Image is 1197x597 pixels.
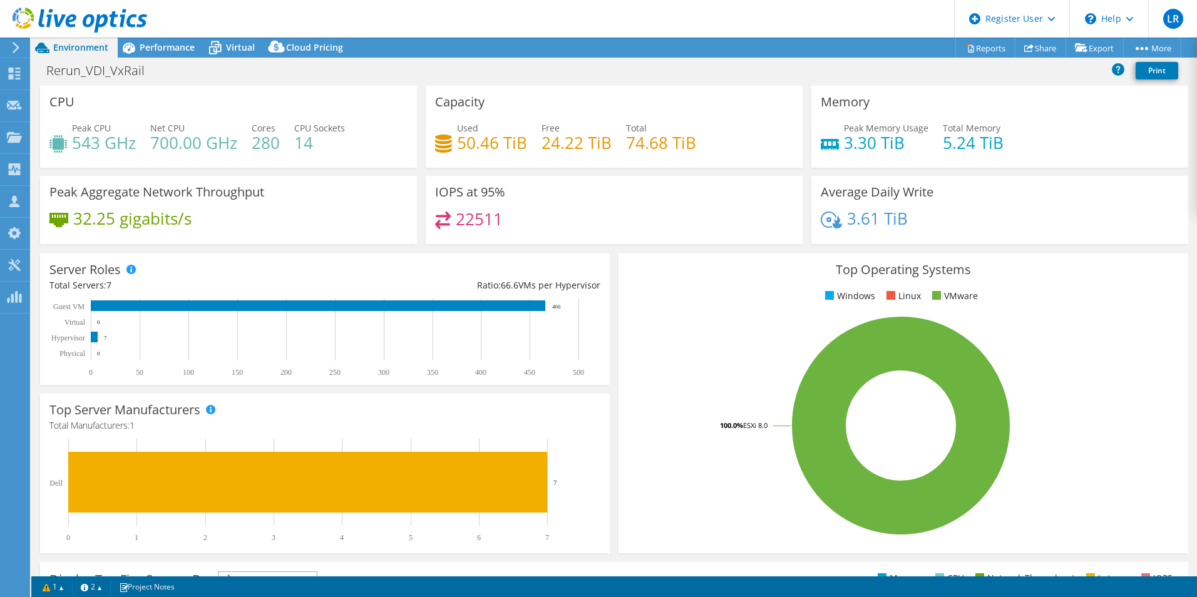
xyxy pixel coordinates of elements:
h4: 14 [294,136,345,150]
span: Used [457,122,478,134]
text: Virtual [64,318,86,327]
text: 500 [573,368,584,377]
text: 1 [135,533,138,542]
li: Latency [1083,571,1130,585]
h4: 22511 [456,212,503,226]
h4: 74.68 TiB [626,136,696,150]
tspan: ESXi 8.0 [743,421,768,430]
span: 1 [130,419,135,431]
li: Linux [883,289,921,303]
h4: 3.61 TiB [847,212,908,225]
span: Peak CPU [72,122,111,134]
li: Memory [875,571,924,585]
text: 7 [553,479,557,486]
h4: 543 GHz [72,136,136,150]
h3: Memory [821,95,870,109]
h3: Peak Aggregate Network Throughput [49,185,264,199]
h4: 280 [252,136,280,150]
h3: IOPS at 95% [435,185,505,199]
h4: 50.46 TiB [457,136,527,150]
li: VMware [929,289,978,303]
li: IOPS [1138,571,1173,585]
text: 50 [136,368,143,377]
span: CPU Sockets [294,122,345,134]
a: 2 [72,579,111,594]
span: IOPS [218,572,317,587]
div: Total Servers: [49,278,325,292]
text: Guest VM [53,302,85,311]
text: 0 [89,368,93,377]
a: More [1123,38,1181,58]
li: Windows [822,289,875,303]
span: Total Memory [943,122,1000,134]
h3: Top Operating Systems [628,263,1179,277]
div: Ratio: VMs per Hypervisor [325,278,600,292]
tspan: 100.0% [720,421,743,430]
span: Peak Memory Usage [844,122,928,134]
h1: Rerun_VDI_VxRail [41,64,164,78]
a: Reports [955,38,1015,58]
text: Hypervisor [51,334,85,342]
span: Performance [140,41,195,53]
span: 66.6 [501,279,518,291]
li: Network Throughput [972,571,1075,585]
text: 200 [280,368,292,377]
a: Export [1066,38,1124,58]
text: 6 [477,533,481,542]
h3: Top Server Manufacturers [49,403,200,417]
svg: \n [1085,13,1096,24]
span: 7 [106,279,111,291]
a: Share [1015,38,1066,58]
h4: 700.00 GHz [150,136,237,150]
text: Dell [49,479,63,487]
span: Virtual [226,41,255,53]
text: 7 [545,533,549,542]
text: 3 [272,533,275,542]
text: 4 [340,533,344,542]
span: Net CPU [150,122,185,134]
h4: Total Manufacturers: [49,419,600,432]
h4: 24.22 TiB [542,136,612,150]
a: Project Notes [110,579,183,594]
a: Print [1136,62,1178,79]
text: 400 [475,368,486,377]
text: 250 [329,368,341,377]
h3: Server Roles [49,263,121,277]
h4: 3.30 TiB [844,136,928,150]
text: 350 [427,368,438,377]
text: 2 [203,533,207,542]
text: Physical [59,349,85,358]
li: CPU [932,571,964,585]
text: 0 [97,350,100,357]
h4: 32.25 gigabits/s [73,212,192,225]
span: LR [1163,9,1183,29]
text: 0 [97,319,100,325]
text: 450 [524,368,535,377]
span: Environment [53,41,108,53]
text: 7 [104,335,107,341]
span: Free [542,122,560,134]
h3: Capacity [435,95,485,109]
span: Cores [252,122,275,134]
text: 466 [552,304,561,310]
text: 100 [183,368,194,377]
a: 1 [34,579,73,594]
text: 5 [409,533,413,542]
text: 0 [66,533,70,542]
text: 300 [378,368,389,377]
span: Total [626,122,647,134]
h4: 5.24 TiB [943,136,1004,150]
h3: Average Daily Write [821,185,933,199]
text: 150 [232,368,243,377]
span: Cloud Pricing [286,41,343,53]
h3: CPU [49,95,74,109]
